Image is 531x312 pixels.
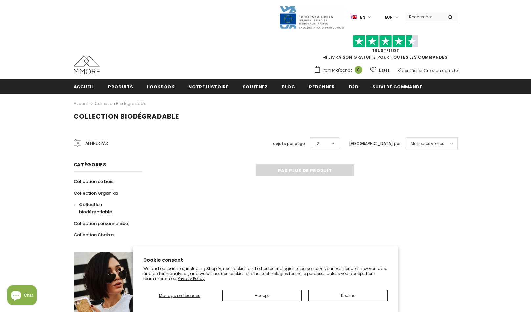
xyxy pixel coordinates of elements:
[397,68,418,73] a: S'identifier
[349,84,358,90] span: B2B
[314,65,365,75] a: Panier d'achat 0
[353,35,418,48] img: Faites confiance aux étoiles pilotes
[360,14,365,21] span: en
[385,14,393,21] span: EUR
[74,179,113,185] span: Collection de bois
[74,187,118,199] a: Collection Organika
[243,79,268,94] a: soutenez
[323,67,352,74] span: Panier d'achat
[314,38,458,60] span: LIVRAISON GRATUITE POUR TOUTES LES COMMANDES
[74,84,94,90] span: Accueil
[74,199,135,218] a: Collection biodégradable
[372,79,422,94] a: Suivi de commande
[419,68,423,73] span: or
[188,84,228,90] span: Notre histoire
[315,140,319,147] span: 12
[74,161,106,168] span: Catégories
[222,290,302,301] button: Accept
[243,84,268,90] span: soutenez
[143,257,388,264] h2: Cookie consent
[379,67,390,74] span: Listes
[279,14,345,20] a: Javni Razpis
[108,79,133,94] a: Produits
[74,56,100,74] img: Cas MMORE
[108,84,133,90] span: Produits
[355,66,362,74] span: 0
[411,140,444,147] span: Meilleures ventes
[74,100,88,108] a: Accueil
[5,285,39,307] inbox-online-store-chat: Shopify online store chat
[147,79,174,94] a: Lookbook
[74,220,128,227] span: Collection personnalisée
[273,140,305,147] label: objets par page
[309,79,335,94] a: Redonner
[188,79,228,94] a: Notre histoire
[372,48,399,53] a: TrustPilot
[159,293,200,298] span: Manage preferences
[282,79,295,94] a: Blog
[309,84,335,90] span: Redonner
[95,101,146,106] a: Collection biodégradable
[372,84,422,90] span: Suivi de commande
[351,14,357,20] img: i-lang-1.png
[143,290,216,301] button: Manage preferences
[349,79,358,94] a: B2B
[74,79,94,94] a: Accueil
[74,229,114,241] a: Collection Chakra
[147,84,174,90] span: Lookbook
[349,140,401,147] label: [GEOGRAPHIC_DATA] par
[178,276,205,281] a: Privacy Policy
[405,12,443,22] input: Search Site
[143,266,388,281] p: We and our partners, including Shopify, use cookies and other technologies to personalize your ex...
[279,5,345,29] img: Javni Razpis
[74,176,113,187] a: Collection de bois
[74,218,128,229] a: Collection personnalisée
[74,232,114,238] span: Collection Chakra
[79,202,112,215] span: Collection biodégradable
[370,64,390,76] a: Listes
[74,112,179,121] span: Collection biodégradable
[308,290,388,301] button: Decline
[424,68,458,73] a: Créez un compte
[74,190,118,196] span: Collection Organika
[85,140,108,147] span: Affiner par
[282,84,295,90] span: Blog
